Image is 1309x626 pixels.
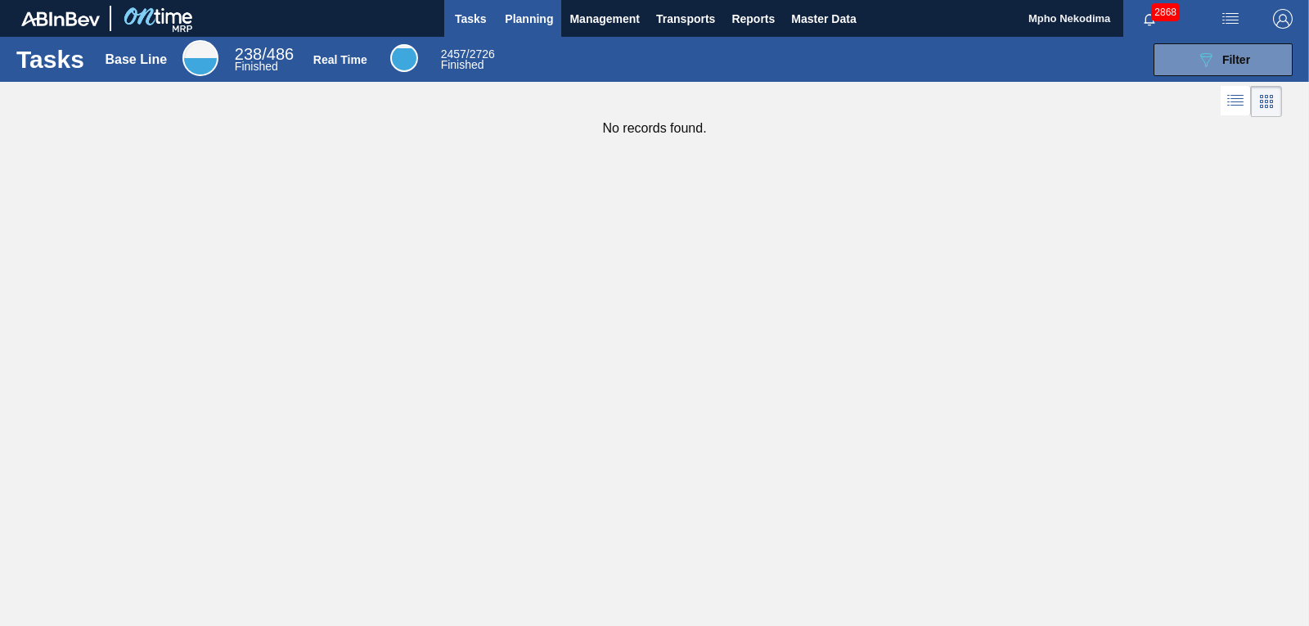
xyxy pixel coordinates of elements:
[452,9,488,29] span: Tasks
[1221,86,1251,117] div: List Vision
[1273,9,1293,29] img: Logout
[235,45,262,63] span: 238
[16,50,84,69] h1: Tasks
[1154,43,1293,76] button: Filter
[441,47,466,61] span: 2457
[441,47,495,61] span: / 2726
[1251,86,1282,117] div: Card Vision
[505,9,553,29] span: Planning
[21,11,100,26] img: TNhmsLtSVTkK8tSr43FrP2fwEKptu5GPRR3wAAAABJRU5ErkJggg==
[441,58,484,71] span: Finished
[791,9,856,29] span: Master Data
[1221,9,1240,29] img: userActions
[1222,53,1250,66] span: Filter
[235,47,294,72] div: Base Line
[1151,3,1180,21] span: 2868
[390,44,418,72] div: Real Time
[731,9,775,29] span: Reports
[235,60,278,73] span: Finished
[313,53,367,66] div: Real Time
[441,49,495,70] div: Real Time
[656,9,715,29] span: Transports
[182,40,218,76] div: Base Line
[569,9,640,29] span: Management
[106,52,168,67] div: Base Line
[235,45,294,63] span: / 486
[1123,7,1176,30] button: Notifications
